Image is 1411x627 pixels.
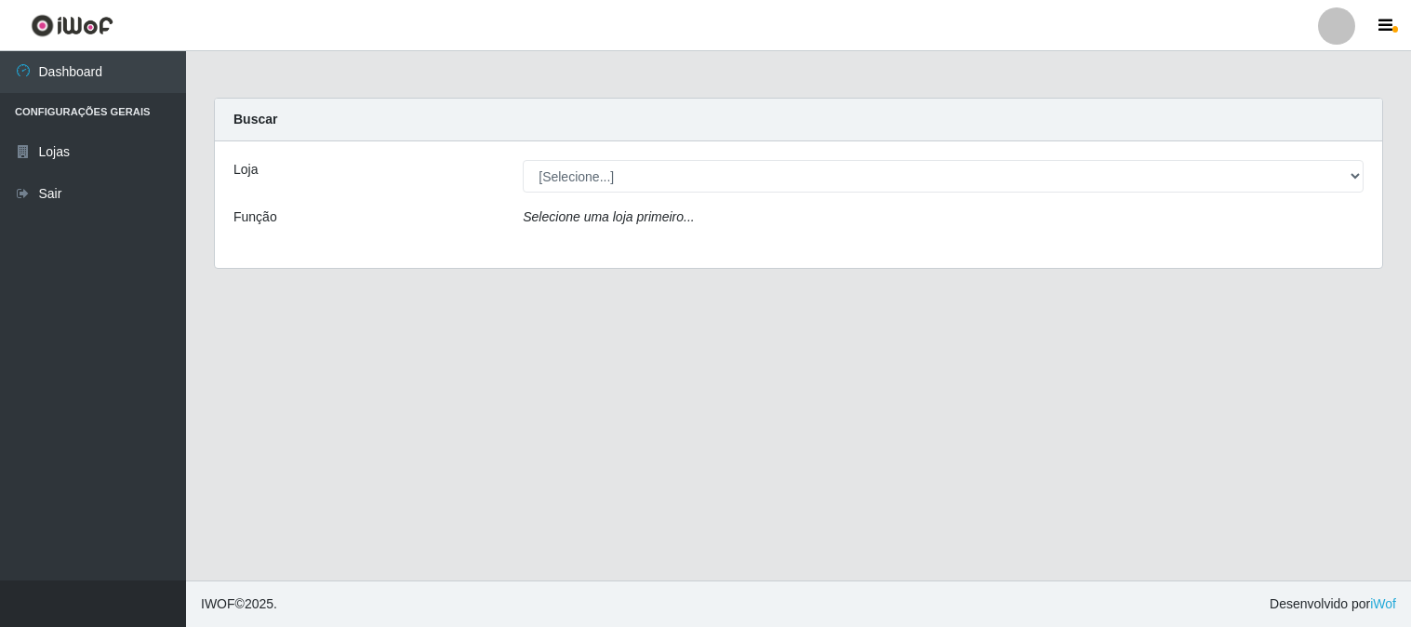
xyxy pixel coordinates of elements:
[201,596,235,611] span: IWOF
[1270,594,1396,614] span: Desenvolvido por
[233,112,277,127] strong: Buscar
[233,207,277,227] label: Função
[31,14,113,37] img: CoreUI Logo
[233,160,258,180] label: Loja
[523,209,694,224] i: Selecione uma loja primeiro...
[201,594,277,614] span: © 2025 .
[1370,596,1396,611] a: iWof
